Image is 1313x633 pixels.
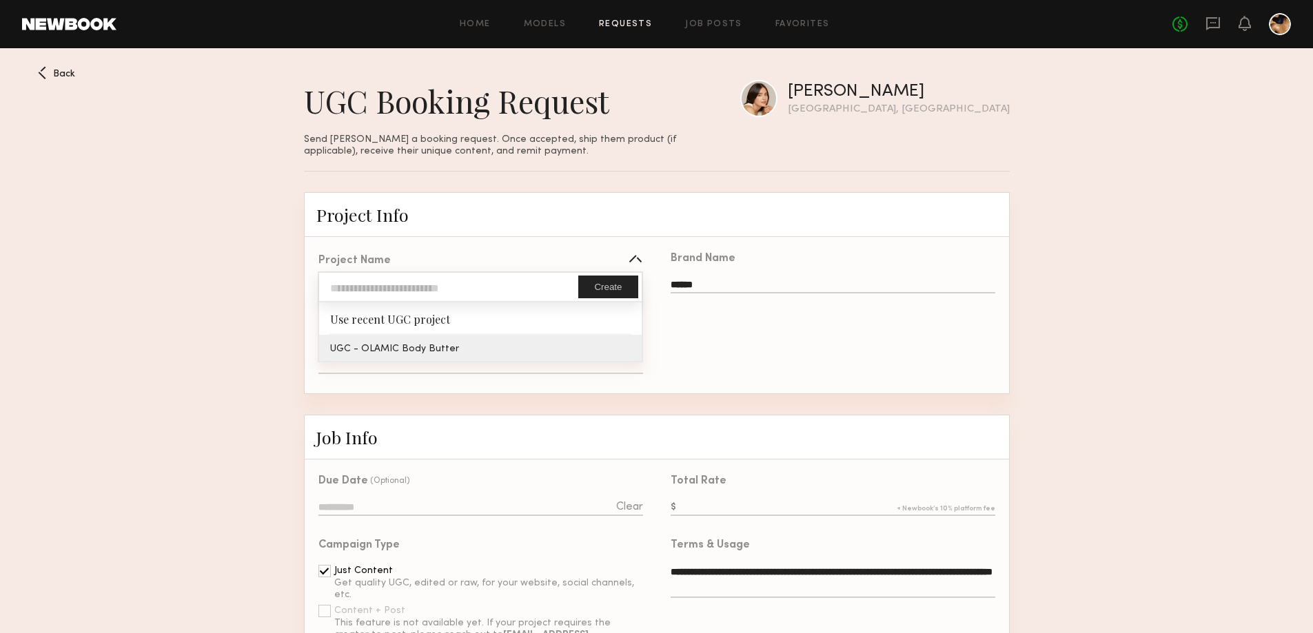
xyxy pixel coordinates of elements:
div: Get quality UGC, edited or raw, for your website, social channels, etc. [334,578,642,601]
a: Requests [599,20,652,29]
div: Total Rate [671,476,726,487]
div: Terms & Usage [671,540,750,551]
span: Project Info [316,203,409,226]
div: Campaign Type [318,540,400,551]
img: Melanie R Picture [740,80,777,117]
a: Models [524,20,566,29]
a: Job Posts [685,20,742,29]
div: [GEOGRAPHIC_DATA], [GEOGRAPHIC_DATA] [788,104,1010,114]
div: Content + Post [334,606,405,616]
div: UGC - OLAMIC Body Butter [319,335,641,361]
h1: UGC Booking Request [304,80,685,121]
span: Back [53,70,75,79]
div: (Optional) [370,476,410,486]
div: Use recent UGC project [319,302,641,333]
button: Create [578,276,638,298]
span: Send [PERSON_NAME] a booking request. Once accepted, ship them product (if applicable), receive t... [304,134,685,157]
div: Just Content [334,566,393,576]
div: Brand Name [671,253,735,264]
a: Home [460,20,491,29]
div: Due Date [318,476,368,487]
div: [PERSON_NAME] [788,83,1010,101]
div: Project Name [318,256,391,267]
span: Job Info [316,426,378,448]
div: Clear [616,501,643,513]
a: Favorites [775,20,830,29]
